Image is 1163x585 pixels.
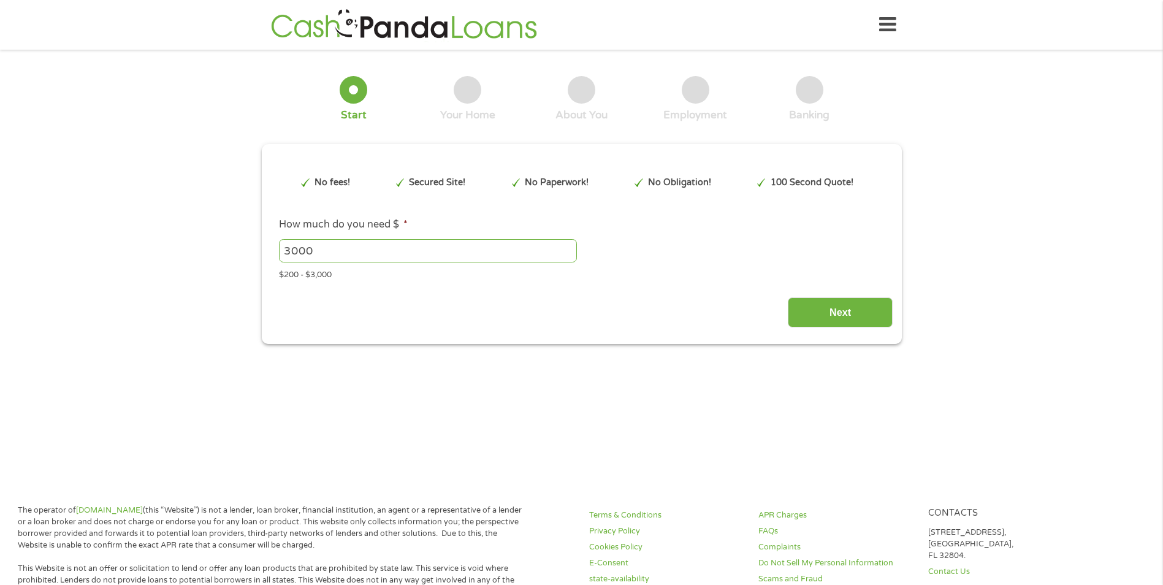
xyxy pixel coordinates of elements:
a: Cookies Policy [589,541,744,553]
p: No Obligation! [648,176,711,189]
a: FAQs [758,526,913,537]
a: Complaints [758,541,913,553]
div: Banking [789,109,829,122]
p: No fees! [315,176,350,189]
a: [DOMAIN_NAME] [76,505,143,515]
div: Your Home [440,109,495,122]
input: Next [788,297,893,327]
p: 100 Second Quote! [771,176,853,189]
a: Do Not Sell My Personal Information [758,557,913,569]
p: No Paperwork! [525,176,589,189]
a: Terms & Conditions [589,510,744,521]
p: The operator of (this “Website”) is not a lender, loan broker, financial institution, an agent or... [18,505,527,551]
div: Start [341,109,367,122]
h4: Contacts [928,508,1083,519]
div: About You [555,109,608,122]
a: APR Charges [758,510,913,521]
p: Secured Site! [409,176,465,189]
label: How much do you need $ [279,218,408,231]
p: [STREET_ADDRESS], [GEOGRAPHIC_DATA], FL 32804. [928,527,1083,562]
img: GetLoanNow Logo [267,7,541,42]
a: E-Consent [589,557,744,569]
div: Employment [663,109,727,122]
div: $200 - $3,000 [279,265,883,281]
a: Contact Us [928,566,1083,578]
a: Privacy Policy [589,526,744,537]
